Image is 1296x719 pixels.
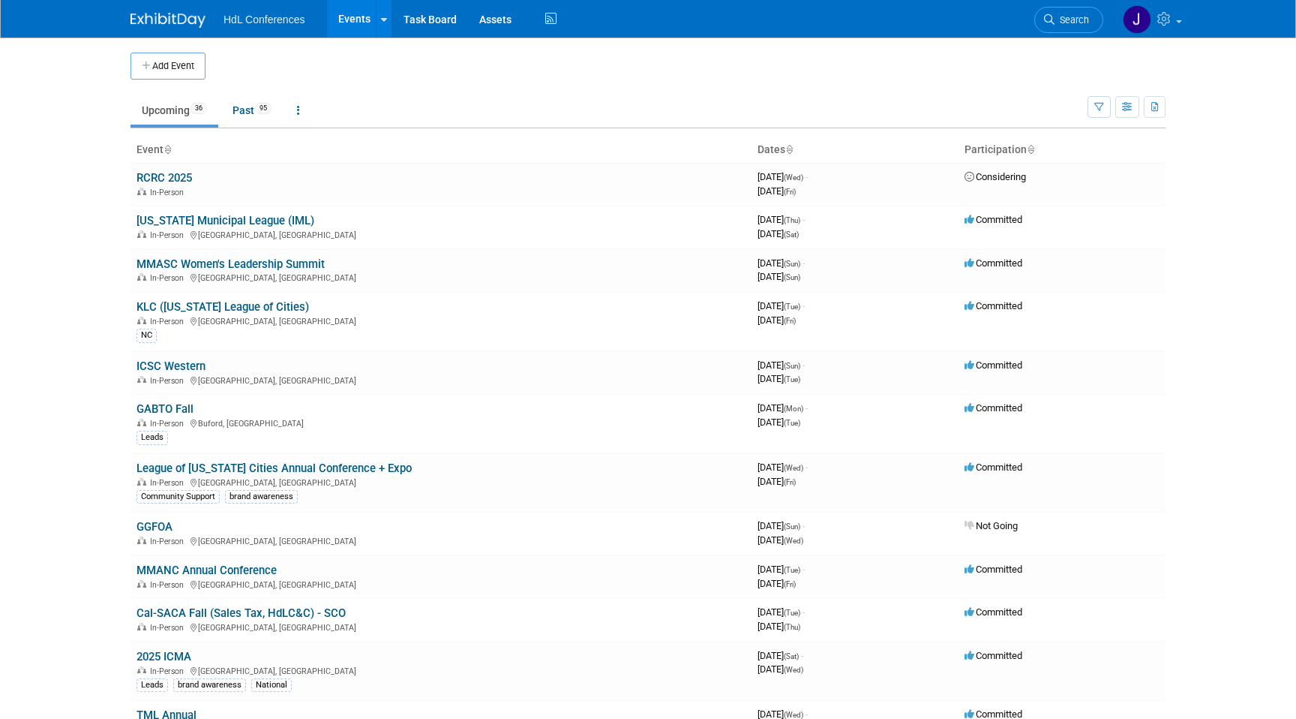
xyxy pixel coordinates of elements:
[251,678,292,692] div: National
[136,417,745,429] div: Buford, [GEOGRAPHIC_DATA]
[784,375,800,384] span: (Tue)
[136,271,745,283] div: [GEOGRAPHIC_DATA], [GEOGRAPHIC_DATA]
[163,143,171,155] a: Sort by Event Name
[784,464,803,472] span: (Wed)
[805,171,808,182] span: -
[958,137,1165,163] th: Participation
[136,329,157,342] div: NC
[757,359,805,371] span: [DATE]
[757,185,796,197] span: [DATE]
[136,650,191,663] a: 2025 ICMA
[136,664,745,676] div: [GEOGRAPHIC_DATA], [GEOGRAPHIC_DATA]
[784,478,796,486] span: (Fri)
[757,271,800,282] span: [DATE]
[802,520,805,531] span: -
[757,606,805,618] span: [DATE]
[137,580,146,588] img: In-Person Event
[130,137,751,163] th: Event
[221,96,283,125] a: Past95
[136,678,168,692] div: Leads
[136,402,193,416] a: GABTO Fall
[136,534,745,546] div: [GEOGRAPHIC_DATA], [GEOGRAPHIC_DATA]
[137,273,146,281] img: In-Person Event
[757,520,805,531] span: [DATE]
[784,566,800,574] span: (Tue)
[784,188,796,196] span: (Fri)
[751,137,958,163] th: Dates
[130,13,205,28] img: ExhibitDay
[150,273,188,283] span: In-Person
[137,317,146,324] img: In-Person Event
[784,216,800,224] span: (Thu)
[150,230,188,240] span: In-Person
[136,578,745,590] div: [GEOGRAPHIC_DATA], [GEOGRAPHIC_DATA]
[136,606,346,620] a: Cal-SACA Fall (Sales Tax, HdLC&C) - SCO
[784,173,803,182] span: (Wed)
[964,564,1022,575] span: Committed
[784,522,800,531] span: (Sun)
[137,623,146,630] img: In-Person Event
[784,230,799,239] span: (Sat)
[150,666,188,676] span: In-Person
[173,678,246,692] div: brand awareness
[757,621,800,632] span: [DATE]
[757,462,808,473] span: [DATE]
[225,490,298,504] div: brand awareness
[784,580,796,588] span: (Fri)
[964,520,1018,531] span: Not Going
[757,534,803,546] span: [DATE]
[137,666,146,674] img: In-Person Event
[784,405,803,413] span: (Mon)
[757,171,808,182] span: [DATE]
[136,490,220,504] div: Community Support
[136,520,172,534] a: GGFOA
[136,300,309,314] a: KLC ([US_STATE] League of Cities)
[964,171,1026,182] span: Considering
[150,419,188,429] span: In-Person
[802,606,805,618] span: -
[964,300,1022,311] span: Committed
[150,188,188,197] span: In-Person
[150,478,188,488] span: In-Person
[802,214,805,225] span: -
[137,188,146,195] img: In-Person Event
[150,537,188,546] span: In-Person
[964,606,1022,618] span: Committed
[784,711,803,719] span: (Wed)
[784,419,800,427] span: (Tue)
[757,214,805,225] span: [DATE]
[964,359,1022,371] span: Committed
[137,537,146,544] img: In-Person Event
[757,650,803,661] span: [DATE]
[136,462,412,475] a: League of [US_STATE] Cities Annual Conference + Expo
[785,143,793,155] a: Sort by Start Date
[805,402,808,414] span: -
[190,103,207,114] span: 36
[137,230,146,238] img: In-Person Event
[150,317,188,326] span: In-Person
[136,214,314,227] a: [US_STATE] Municipal League (IML)
[136,374,745,386] div: [GEOGRAPHIC_DATA], [GEOGRAPHIC_DATA]
[136,314,745,326] div: [GEOGRAPHIC_DATA], [GEOGRAPHIC_DATA]
[784,302,800,311] span: (Tue)
[757,402,808,414] span: [DATE]
[136,431,168,444] div: Leads
[801,650,803,661] span: -
[802,257,805,269] span: -
[137,478,146,486] img: In-Person Event
[136,228,745,240] div: [GEOGRAPHIC_DATA], [GEOGRAPHIC_DATA]
[150,580,188,590] span: In-Person
[784,652,799,660] span: (Sat)
[757,314,796,326] span: [DATE]
[964,257,1022,269] span: Committed
[784,609,800,617] span: (Tue)
[136,476,745,488] div: [GEOGRAPHIC_DATA], [GEOGRAPHIC_DATA]
[150,623,188,633] span: In-Person
[757,300,805,311] span: [DATE]
[757,476,796,487] span: [DATE]
[802,564,805,575] span: -
[1027,143,1034,155] a: Sort by Participation Type
[964,402,1022,414] span: Committed
[1054,14,1089,26] span: Search
[784,666,803,674] span: (Wed)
